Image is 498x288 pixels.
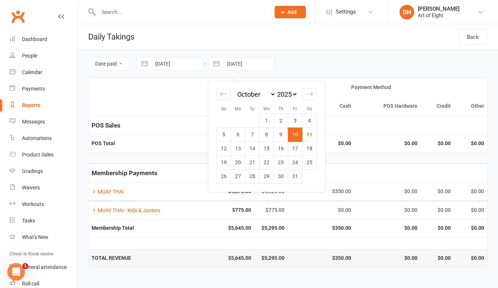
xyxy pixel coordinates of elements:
strong: $5,295.00 [258,255,285,261]
input: From [151,58,202,70]
td: Saturday, October 11, 2025 [302,128,317,141]
div: Calendar [22,69,42,75]
strong: $0.00 [424,141,451,146]
div: Calendar [208,81,325,192]
td: Friday, October 3, 2025 [288,114,302,128]
a: Clubworx [9,7,27,26]
a: Waivers [10,180,77,196]
div: Credit [424,103,451,109]
h1: Daily Takings [78,24,134,49]
div: Waivers [22,185,40,191]
td: Saturday, October 18, 2025 [302,141,317,155]
td: Thursday, October 16, 2025 [274,141,288,155]
div: Reports [22,102,40,108]
div: POS Hardware [358,103,418,109]
div: Dashboard [22,36,47,42]
td: Saturday, October 4, 2025 [302,114,317,128]
td: Monday, October 13, 2025 [231,141,245,155]
td: Sunday, October 5, 2025 [217,128,231,141]
td: Monday, October 27, 2025 [231,169,245,183]
td: Monday, October 20, 2025 [231,155,245,169]
strong: $775.00 [192,207,252,213]
a: Automations [10,130,77,147]
td: Wednesday, October 1, 2025 [260,114,274,128]
td: Tuesday, October 21, 2025 [245,155,260,169]
div: $0.00 [457,207,484,213]
div: Payments [22,86,45,92]
div: $0.00 [424,189,451,194]
strong: Membership Total [92,225,134,231]
td: Wednesday, October 29, 2025 [260,169,274,183]
div: $775.00 [258,207,285,213]
div: DH [399,5,414,19]
td: Tuesday, October 14, 2025 [245,141,260,155]
iframe: Intercom live chat [7,263,25,281]
td: Thursday, October 30, 2025 [274,169,288,183]
strong: $0.00 [192,141,252,146]
strong: $0.00 [358,255,418,261]
strong: $0.00 [424,255,451,261]
a: Messages [10,114,77,130]
span: 1 [22,263,28,269]
td: Friday, October 24, 2025 [288,155,302,169]
div: General attendance [22,264,67,270]
small: Th [278,106,283,111]
a: Tasks [10,213,77,229]
strong: $0.00 [424,225,451,231]
td: Friday, October 17, 2025 [288,141,302,155]
div: Art of Eight [418,12,460,19]
strong: $0.00 [457,225,484,231]
td: Wednesday, October 22, 2025 [260,155,274,169]
td: Thursday, October 9, 2025 [274,128,288,141]
td: Thursday, October 23, 2025 [274,155,288,169]
td: Thursday, October 2, 2025 [274,114,288,128]
strong: $350.00 [291,255,351,261]
td: Sunday, October 26, 2025 [217,169,231,183]
a: Payments [10,81,77,97]
strong: $0.00 [457,141,484,146]
div: Move backward to switch to the previous month. [216,88,231,100]
div: Messages [22,119,45,125]
a: General attendance kiosk mode [10,259,77,276]
div: $0.00 [291,207,351,213]
div: Automations [22,135,52,141]
span: Settings [336,4,356,20]
h5: Membership Payments [92,170,484,177]
small: Su [221,106,226,111]
div: Workouts [22,201,44,207]
small: We [263,106,270,111]
div: $0.00 [424,207,451,213]
strong: $350.00 [291,225,351,231]
div: $0.00 [457,189,484,194]
a: Back [458,29,487,45]
div: Move forward to switch to the next month. [302,88,317,100]
input: To [223,58,274,70]
a: Product Sales [10,147,77,163]
td: Saturday, October 25, 2025 [302,155,317,169]
div: Roll call [22,281,39,287]
strong: $5,295.00 [258,225,285,231]
div: $0.00 [358,189,418,194]
div: Payment Method [258,85,484,90]
strong: $5,645.00 [192,255,252,261]
button: Add [275,6,306,18]
td: Wednesday, October 8, 2025 [260,128,274,141]
td: Sunday, October 12, 2025 [217,141,231,155]
a: MUAY THAI [92,189,124,195]
span: Add [287,9,297,15]
input: Search... [96,7,265,17]
div: Other [457,103,484,109]
strong: $4,870.00 [192,189,252,194]
h5: POS Sales [92,122,484,129]
div: Gradings [22,168,43,174]
strong: TOTAL REVENUE [92,255,131,261]
div: $0.00 [358,207,418,213]
a: Calendar [10,64,77,81]
small: Mo [235,106,241,111]
div: Product Sales [22,152,53,158]
div: [PERSON_NAME] [418,5,460,12]
strong: $0.00 [457,255,484,261]
td: Sunday, October 19, 2025 [217,155,231,169]
td: Wednesday, October 15, 2025 [260,141,274,155]
td: Monday, October 6, 2025 [231,128,245,141]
